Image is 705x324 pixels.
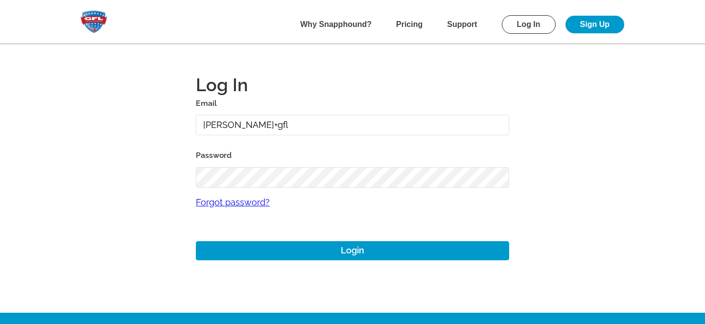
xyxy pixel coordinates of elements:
a: Support [447,20,477,28]
label: Email [196,97,509,110]
img: Snapphound Logo [81,11,107,33]
h1: Log In [196,73,509,97]
a: Sign Up [565,16,624,33]
a: Forgot password? [196,188,509,217]
label: Password [196,149,509,162]
a: Log In [502,15,556,34]
a: Pricing [396,20,423,28]
button: Login [196,241,509,260]
a: Why Snapphound? [300,20,372,28]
